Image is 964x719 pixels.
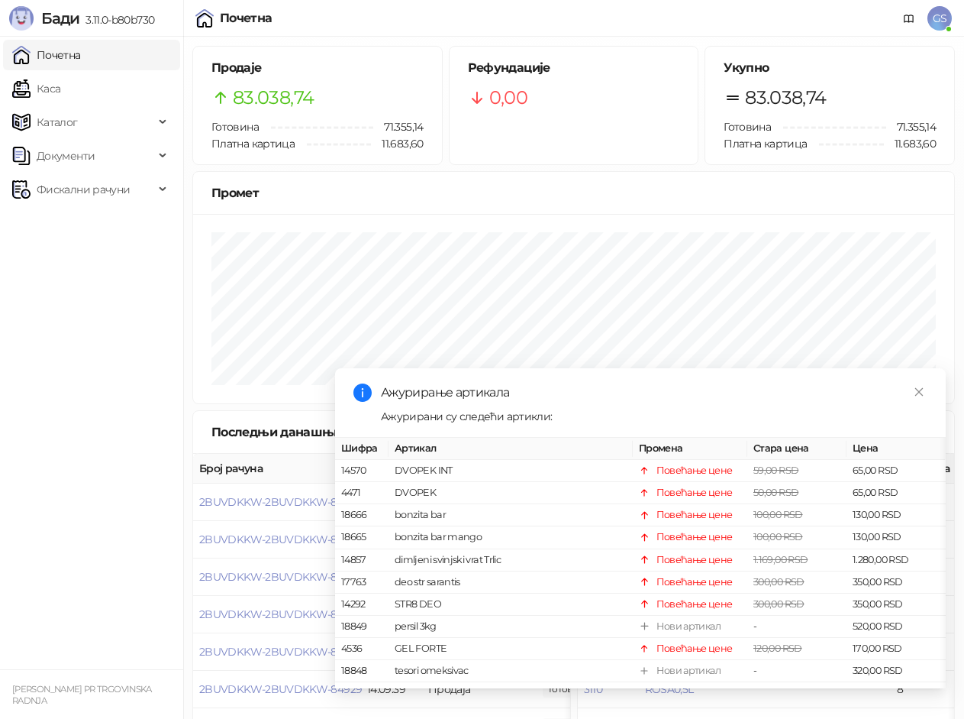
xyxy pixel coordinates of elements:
button: 2BUVDKKW-2BUVDKKW-84934 [199,495,362,509]
td: GEL FORTE [389,638,633,660]
span: 1.169,00 RSD [753,553,808,565]
button: 2BUVDKKW-2BUVDKKW-84933 [199,533,361,546]
td: 520,00 RSD [846,616,946,638]
td: 350,00 RSD [846,594,946,616]
div: Промет [211,183,936,202]
td: 65,00 RSD [846,482,946,504]
td: 18849 [335,616,389,638]
th: Цена [846,438,946,460]
div: Повећање цене [656,485,733,500]
span: Платна картица [211,137,295,151]
span: 71.355,14 [886,118,936,135]
td: deo str sarantis [389,572,633,594]
small: [PERSON_NAME] PR TRGOVINSKA RADNJA [12,684,152,706]
td: 4536 [335,638,389,660]
td: DVOPEK [389,482,633,504]
div: Повећање цене [656,552,733,567]
td: 320,00 RSD [846,660,946,682]
div: Повећање цене [656,597,733,612]
span: 300,00 RSD [753,598,804,610]
td: dimljeni svinjski vrat Trlic [389,549,633,571]
span: GS [927,6,952,31]
td: sundjer 2/1 [389,682,633,704]
td: 65,00 RSD [846,460,946,482]
div: Последњи данашњи рачуни [211,423,414,442]
th: Промена [633,438,747,460]
div: Почетна [220,12,272,24]
span: Документи [37,141,95,171]
span: Платна картица [724,137,807,151]
td: DVOPEK INT [389,460,633,482]
td: 4471 [335,482,389,504]
h5: Рефундације [468,59,680,77]
span: 3.11.0-b80b730 [79,13,154,27]
td: 17297 [335,682,389,704]
td: 350,00 RSD [846,572,946,594]
button: 2BUVDKKW-2BUVDKKW-84931 [199,607,359,621]
span: info-circle [353,384,372,402]
span: Готовина [211,120,259,134]
h5: Продаје [211,59,424,77]
div: Нови артикал [656,619,721,634]
span: 300,00 RSD [753,576,804,588]
td: 14292 [335,594,389,616]
span: 59,00 RSD [753,465,798,476]
img: Logo [9,6,34,31]
td: - [747,616,846,638]
td: 14857 [335,549,389,571]
div: Повећање цене [656,530,733,545]
div: Повећање цене [656,507,733,523]
td: 130,00 RSD [846,526,946,549]
button: 2BUVDKKW-2BUVDKKW-84930 [199,645,362,659]
td: persil 3kg [389,616,633,638]
td: bonzita bar mango [389,526,633,549]
div: Повећање цене [656,641,733,656]
div: Ажурирање артикала [381,384,927,402]
span: 83.038,74 [233,83,314,112]
div: Нови артикал [656,663,721,679]
span: 83.038,74 [745,83,826,112]
span: 71.355,14 [373,118,423,135]
span: Бади [41,9,79,28]
button: 2BUVDKKW-2BUVDKKW-84929 [199,682,362,696]
span: close [914,387,924,397]
td: - [747,660,846,682]
span: 0,00 [489,83,527,112]
td: 1.280,00 RSD [846,549,946,571]
span: Готовина [724,120,771,134]
td: 130,00 RSD [846,504,946,526]
span: 11.683,60 [371,135,423,152]
span: 45,00 RSD [753,687,798,698]
th: Број рачуна [193,454,361,484]
td: 18665 [335,526,389,549]
span: 11.683,60 [884,135,936,152]
td: 18848 [335,660,389,682]
h5: Укупно [724,59,936,77]
div: Ажурирани су следећи артикли: [381,408,927,425]
td: tesori omeksivac [389,660,633,682]
a: Почетна [12,40,81,70]
span: Фискални рачуни [37,174,130,205]
span: 50,00 RSD [753,487,798,498]
button: 2BUVDKKW-2BUVDKKW-84932 [199,570,361,584]
div: Смањење цене [656,685,729,701]
span: Каталог [37,107,78,138]
td: 18666 [335,504,389,526]
td: 170,00 RSD [846,638,946,660]
span: 120,00 RSD [753,643,802,654]
td: bonzita bar [389,504,633,526]
th: Артикал [389,438,633,460]
div: Повећање цене [656,575,733,590]
th: Шифра [335,438,389,460]
span: 100,00 RSD [753,531,803,542]
span: 100,00 RSD [753,509,803,520]
div: Повећање цене [656,463,733,478]
a: Документација [897,6,921,31]
td: 17763 [335,572,389,594]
